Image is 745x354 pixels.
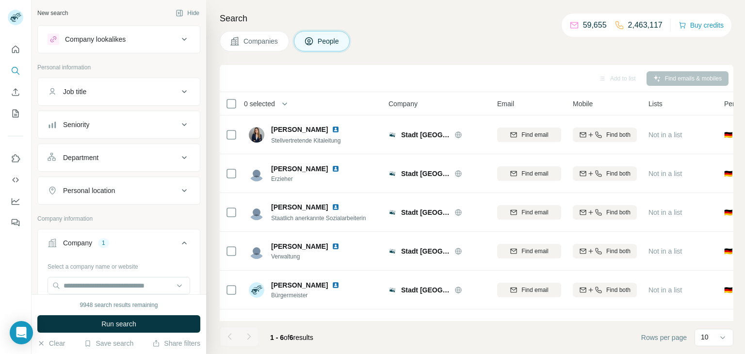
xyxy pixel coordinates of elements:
[290,334,293,341] span: 6
[583,19,607,31] p: 59,655
[65,34,126,44] div: Company lookalikes
[497,128,561,142] button: Find email
[332,203,340,211] img: LinkedIn logo
[401,208,450,217] span: Stadt [GEOGRAPHIC_DATA]
[8,62,23,80] button: Search
[271,241,328,251] span: [PERSON_NAME]
[573,128,637,142] button: Find both
[521,169,548,178] span: Find email
[573,205,637,220] button: Find both
[10,321,33,344] div: Open Intercom Messenger
[389,170,396,177] img: Logo of Stadt Zwingenberg
[152,338,200,348] button: Share filters
[573,99,593,109] span: Mobile
[573,244,637,258] button: Find both
[573,166,637,181] button: Find both
[497,205,561,220] button: Find email
[332,126,340,133] img: LinkedIn logo
[573,283,637,297] button: Find both
[648,170,682,177] span: Not in a list
[606,169,631,178] span: Find both
[271,252,351,261] span: Verwaltung
[63,120,89,129] div: Seniority
[220,12,733,25] h4: Search
[389,131,396,139] img: Logo of Stadt Zwingenberg
[37,315,200,333] button: Run search
[521,286,548,294] span: Find email
[271,164,328,174] span: [PERSON_NAME]
[271,202,328,212] span: [PERSON_NAME]
[271,175,351,183] span: Erzieher
[401,130,450,140] span: Stadt [GEOGRAPHIC_DATA]
[648,99,663,109] span: Lists
[249,282,264,298] img: Avatar
[628,19,663,31] p: 2,463,117
[271,137,340,144] span: Stellvertretende Kitaleitung
[101,319,136,329] span: Run search
[401,169,450,178] span: Stadt [GEOGRAPHIC_DATA]
[8,83,23,101] button: Enrich CSV
[270,334,284,341] span: 1 - 6
[389,209,396,216] img: Logo of Stadt Zwingenberg
[38,80,200,103] button: Job title
[37,214,200,223] p: Company information
[606,286,631,294] span: Find both
[606,130,631,139] span: Find both
[521,130,548,139] span: Find email
[249,243,264,259] img: Avatar
[270,334,313,341] span: results
[724,130,732,140] span: 🇩🇪
[648,286,682,294] span: Not in a list
[8,150,23,167] button: Use Surfe on LinkedIn
[8,41,23,58] button: Quick start
[37,9,68,17] div: New search
[38,231,200,258] button: Company1
[648,209,682,216] span: Not in a list
[401,285,450,295] span: Stadt [GEOGRAPHIC_DATA]
[332,165,340,173] img: LinkedIn logo
[48,258,190,271] div: Select a company name or website
[8,171,23,189] button: Use Surfe API
[243,36,279,46] span: Companies
[169,6,206,20] button: Hide
[497,283,561,297] button: Find email
[292,320,300,328] img: LinkedIn logo
[271,291,351,300] span: Bürgermeister
[606,247,631,256] span: Find both
[244,99,275,109] span: 0 selected
[63,238,92,248] div: Company
[497,166,561,181] button: Find email
[38,28,200,51] button: Company lookalikes
[284,334,290,341] span: of
[521,208,548,217] span: Find email
[271,319,289,329] span: mi sa
[8,105,23,122] button: My lists
[80,301,158,309] div: 9948 search results remaining
[8,193,23,210] button: Dashboard
[8,214,23,231] button: Feedback
[249,321,264,337] img: Avatar
[63,87,86,97] div: Job title
[249,166,264,181] img: Avatar
[701,332,709,342] p: 10
[497,244,561,258] button: Find email
[38,179,200,202] button: Personal location
[641,333,687,342] span: Rows per page
[724,246,732,256] span: 🇩🇪
[389,247,396,255] img: Logo of Stadt Zwingenberg
[84,338,133,348] button: Save search
[648,131,682,139] span: Not in a list
[37,338,65,348] button: Clear
[38,113,200,136] button: Seniority
[249,127,264,143] img: Avatar
[271,280,328,290] span: [PERSON_NAME]
[332,242,340,250] img: LinkedIn logo
[648,247,682,255] span: Not in a list
[401,246,450,256] span: Stadt [GEOGRAPHIC_DATA]
[63,186,115,195] div: Personal location
[332,281,340,289] img: LinkedIn logo
[724,169,732,178] span: 🇩🇪
[98,239,109,247] div: 1
[497,99,514,109] span: Email
[271,215,366,222] span: Staatlich anerkannte Sozialarbeiterin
